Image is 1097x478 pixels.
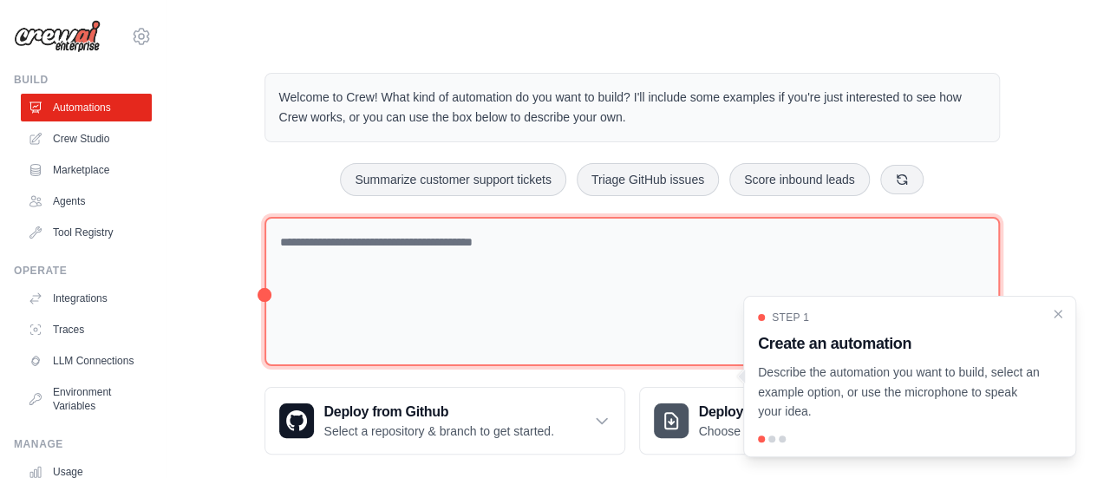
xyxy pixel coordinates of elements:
[21,378,152,420] a: Environment Variables
[21,347,152,375] a: LLM Connections
[1051,307,1065,321] button: Close walkthrough
[340,163,565,196] button: Summarize customer support tickets
[21,156,152,184] a: Marketplace
[758,331,1041,356] h3: Create an automation
[324,422,554,440] p: Select a repository & branch to get started.
[21,316,152,344] a: Traces
[14,73,152,87] div: Build
[14,264,152,278] div: Operate
[324,402,554,422] h3: Deploy from Github
[699,402,846,422] h3: Deploy from zip file
[21,187,152,215] a: Agents
[729,163,870,196] button: Score inbound leads
[772,311,809,324] span: Step 1
[21,219,152,246] a: Tool Registry
[21,285,152,312] a: Integrations
[758,363,1041,422] p: Describe the automation you want to build, select an example option, or use the microphone to spe...
[14,437,152,451] div: Manage
[21,125,152,153] a: Crew Studio
[21,94,152,121] a: Automations
[279,88,985,128] p: Welcome to Crew! What kind of automation do you want to build? I'll include some examples if you'...
[577,163,719,196] button: Triage GitHub issues
[14,20,101,53] img: Logo
[699,422,846,440] p: Choose a zip file to upload.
